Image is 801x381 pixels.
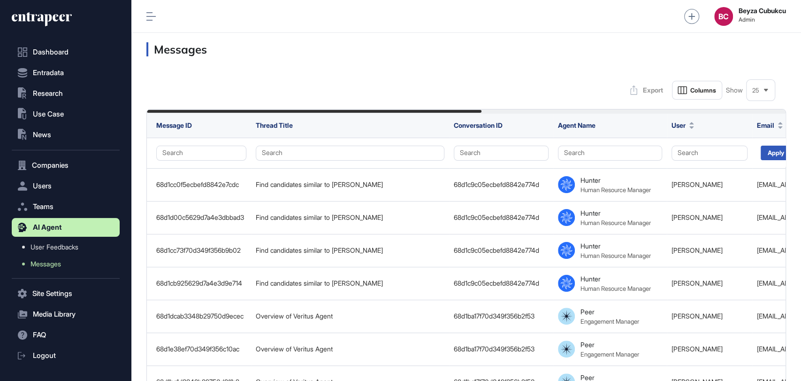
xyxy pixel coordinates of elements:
[454,312,549,320] div: 68d1ba17f70d349f356b2f53
[156,247,246,254] div: 68d1cc73f70d349f356b9b02
[454,345,549,353] div: 68d1ba17f70d349f356b2f53
[12,326,120,344] button: FAQ
[32,162,69,169] span: Companies
[256,345,444,353] div: Overview of Veritus Agent
[256,146,444,161] button: Search
[12,84,120,103] button: Research
[156,121,192,129] span: Message ID
[16,239,120,256] a: User Feedbacks
[256,214,444,221] div: Find candidates similar to [PERSON_NAME]
[156,345,246,353] div: 68d1e38ef70d349f356c10ac
[12,125,120,144] button: News
[12,156,120,175] button: Companies
[33,69,64,77] span: Entradata
[671,120,694,130] button: User
[671,279,723,287] a: [PERSON_NAME]
[580,275,601,283] div: Hunter
[256,280,444,287] div: Find candidates similar to [PERSON_NAME]
[580,308,595,316] div: Peer
[625,81,668,100] button: Export
[558,146,662,161] button: Search
[12,43,120,62] a: Dashboard
[12,63,120,82] button: Entradata
[12,305,120,324] button: Media Library
[256,312,444,320] div: Overview of Veritus Agent
[580,350,639,358] div: Engagement Manager
[12,218,120,237] button: AI Agent
[33,352,56,359] span: Logout
[454,214,549,221] div: 68d1c9c05ecbefd8842e774d
[752,87,759,94] span: 25
[31,260,61,268] span: Messages
[580,285,651,292] div: Human Resource Manager
[671,246,723,254] a: [PERSON_NAME]
[12,346,120,365] a: Logout
[558,121,595,129] span: Agent Name
[12,197,120,216] button: Teams
[156,312,246,320] div: 68d1dcab3348b29750d9ecec
[757,120,783,130] button: Email
[33,48,69,56] span: Dashboard
[33,224,62,231] span: AI Agent
[256,121,293,129] span: Thread Title
[33,203,53,210] span: Teams
[580,209,601,217] div: Hunter
[671,312,723,320] a: [PERSON_NAME]
[12,284,120,303] button: Site Settings
[156,280,246,287] div: 68d1cb925629d7a4e3d9e714
[12,177,120,195] button: Users
[33,311,76,318] span: Media Library
[739,16,786,23] span: Admin
[16,256,120,272] a: Messages
[256,181,444,188] div: Find candidates similar to [PERSON_NAME]
[454,181,549,188] div: 68d1c9c05ecbefd8842e774d
[671,180,723,188] a: [PERSON_NAME]
[690,87,716,94] span: Columns
[671,345,723,353] a: [PERSON_NAME]
[714,7,733,26] button: BC
[671,213,723,221] a: [PERSON_NAME]
[156,181,246,188] div: 68d1cc0f5ecbefd8842e7cdc
[32,290,72,297] span: Site Settings
[256,247,444,254] div: Find candidates similar to [PERSON_NAME]
[33,110,64,118] span: Use Case
[12,105,120,124] button: Use Case
[580,341,595,349] div: Peer
[33,90,63,97] span: Research
[454,121,503,129] span: Conversation ID
[757,120,774,130] span: Email
[146,42,786,56] h3: Messages
[33,131,51,139] span: News
[671,146,748,161] button: Search
[33,182,52,190] span: Users
[672,81,722,100] button: Columns
[580,186,651,194] div: Human Resource Manager
[156,214,246,221] div: 68d1d00c5629d7a4e3dbbad3
[580,176,601,184] div: Hunter
[580,242,601,250] div: Hunter
[726,86,743,94] span: Show
[33,331,46,339] span: FAQ
[31,243,78,251] span: User Feedbacks
[671,120,686,130] span: User
[454,146,549,161] button: Search
[454,280,549,287] div: 68d1c9c05ecbefd8842e774d
[739,7,786,15] strong: Beyza Cubukcu
[580,219,651,226] div: Human Resource Manager
[580,318,639,325] div: Engagement Manager
[454,247,549,254] div: 68d1c9c05ecbefd8842e774d
[580,252,651,259] div: Human Resource Manager
[156,146,246,161] button: Search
